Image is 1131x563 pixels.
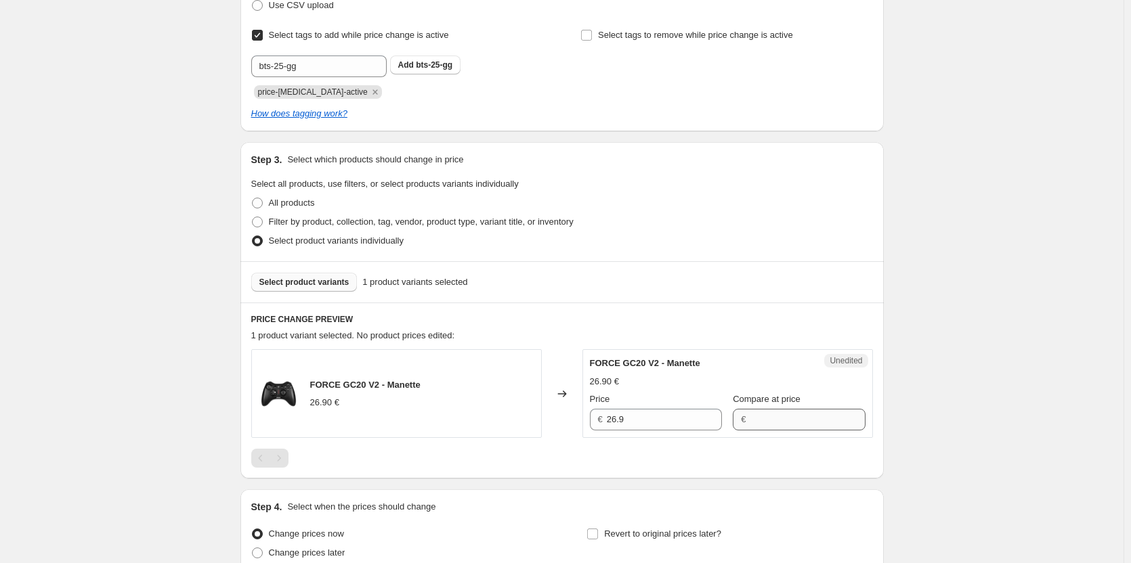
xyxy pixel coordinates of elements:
[269,547,345,558] span: Change prices later
[269,528,344,539] span: Change prices now
[251,153,282,166] h2: Step 3.
[598,414,603,424] span: €
[269,217,574,227] span: Filter by product, collection, tag, vendor, product type, variant title, or inventory
[259,277,349,288] span: Select product variants
[251,55,387,77] input: Select tags to add
[369,86,381,98] button: Remove price-change-job-active
[269,235,404,246] span: Select product variants individually
[741,414,746,424] span: €
[733,394,801,404] span: Compare at price
[287,500,435,514] p: Select when the prices should change
[259,374,299,414] img: 1024_35062fd5-0e76-46db-81e6-dd0b506e93d9_80x.png
[258,87,368,97] span: price-change-job-active
[598,30,793,40] span: Select tags to remove while price change is active
[830,355,862,366] span: Unedited
[398,60,414,70] b: Add
[251,179,519,189] span: Select all products, use filters, or select products variants individually
[251,314,873,325] h6: PRICE CHANGE PREVIEW
[416,60,452,70] span: bts-25-gg
[310,380,421,390] span: FORCE GC20 V2 - Manette
[251,330,455,340] span: 1 product variant selected. No product prices edited:
[390,55,461,74] button: Add bts-25-gg
[269,30,449,40] span: Select tags to add while price change is active
[251,273,358,292] button: Select product variants
[590,375,619,388] div: 26.90 €
[251,449,289,468] nav: Pagination
[590,358,700,368] span: FORCE GC20 V2 - Manette
[251,108,347,118] a: How does tagging work?
[269,198,315,208] span: All products
[251,500,282,514] h2: Step 4.
[604,528,721,539] span: Revert to original prices later?
[310,396,339,409] div: 26.90 €
[287,153,463,166] p: Select which products should change in price
[362,275,467,289] span: 1 product variants selected
[590,394,610,404] span: Price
